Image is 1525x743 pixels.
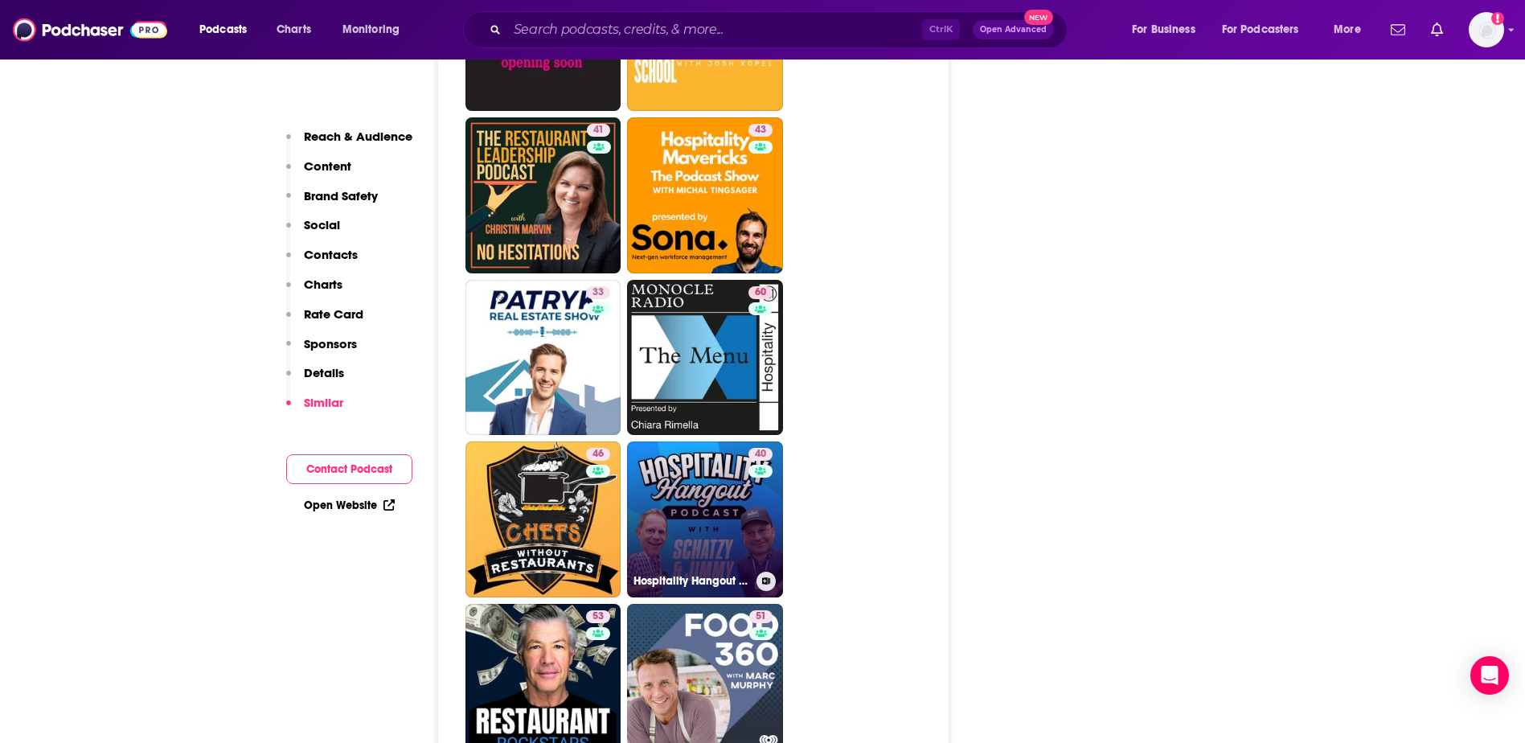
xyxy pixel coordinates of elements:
[973,20,1054,39] button: Open AdvancedNew
[304,247,358,262] p: Contacts
[286,217,340,247] button: Social
[304,217,340,232] p: Social
[592,446,604,462] span: 46
[1334,18,1361,41] span: More
[1469,12,1504,47] button: Show profile menu
[1132,18,1195,41] span: For Business
[465,117,621,273] a: 41
[304,306,363,322] p: Rate Card
[1384,16,1412,43] a: Show notifications dropdown
[304,158,351,174] p: Content
[286,365,344,395] button: Details
[465,441,621,597] a: 46
[593,122,604,138] span: 41
[1470,656,1509,695] div: Open Intercom Messenger
[304,129,412,144] p: Reach & Audience
[286,395,343,425] button: Similar
[331,17,420,43] button: open menu
[1491,12,1504,25] svg: Add a profile image
[748,124,773,137] a: 43
[627,117,783,273] a: 43
[13,14,167,45] img: Podchaser - Follow, Share and Rate Podcasts
[286,158,351,188] button: Content
[922,19,960,40] span: Ctrl K
[749,610,773,623] a: 51
[286,306,363,336] button: Rate Card
[755,285,766,301] span: 60
[586,610,610,623] a: 53
[286,454,412,484] button: Contact Podcast
[1425,16,1449,43] a: Show notifications dropdown
[586,448,610,461] a: 46
[478,11,1083,48] div: Search podcasts, credits, & more...
[755,122,766,138] span: 43
[304,336,357,351] p: Sponsors
[286,247,358,277] button: Contacts
[286,129,412,158] button: Reach & Audience
[627,280,783,436] a: 60
[755,446,766,462] span: 40
[286,188,378,218] button: Brand Safety
[1121,17,1215,43] button: open menu
[304,188,378,203] p: Brand Safety
[980,26,1047,34] span: Open Advanced
[1222,18,1299,41] span: For Podcasters
[188,17,268,43] button: open menu
[756,609,766,625] span: 51
[199,18,247,41] span: Podcasts
[586,286,610,299] a: 33
[592,285,604,301] span: 33
[633,574,750,588] h3: Hospitality Hangout | Expert Strategies & Industry Trends from Hospitality Insiders
[587,124,610,137] a: 41
[286,277,342,306] button: Charts
[465,280,621,436] a: 33
[748,448,773,461] a: 40
[1024,10,1053,25] span: New
[592,609,604,625] span: 53
[342,18,400,41] span: Monitoring
[266,17,321,43] a: Charts
[304,395,343,410] p: Similar
[507,17,922,43] input: Search podcasts, credits, & more...
[1469,12,1504,47] img: User Profile
[1322,17,1381,43] button: open menu
[627,441,783,597] a: 40Hospitality Hangout | Expert Strategies & Industry Trends from Hospitality Insiders
[748,286,773,299] a: 60
[1211,17,1322,43] button: open menu
[286,336,357,366] button: Sponsors
[304,277,342,292] p: Charts
[277,18,311,41] span: Charts
[1469,12,1504,47] span: Logged in as Shift_2
[304,499,395,512] a: Open Website
[304,365,344,380] p: Details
